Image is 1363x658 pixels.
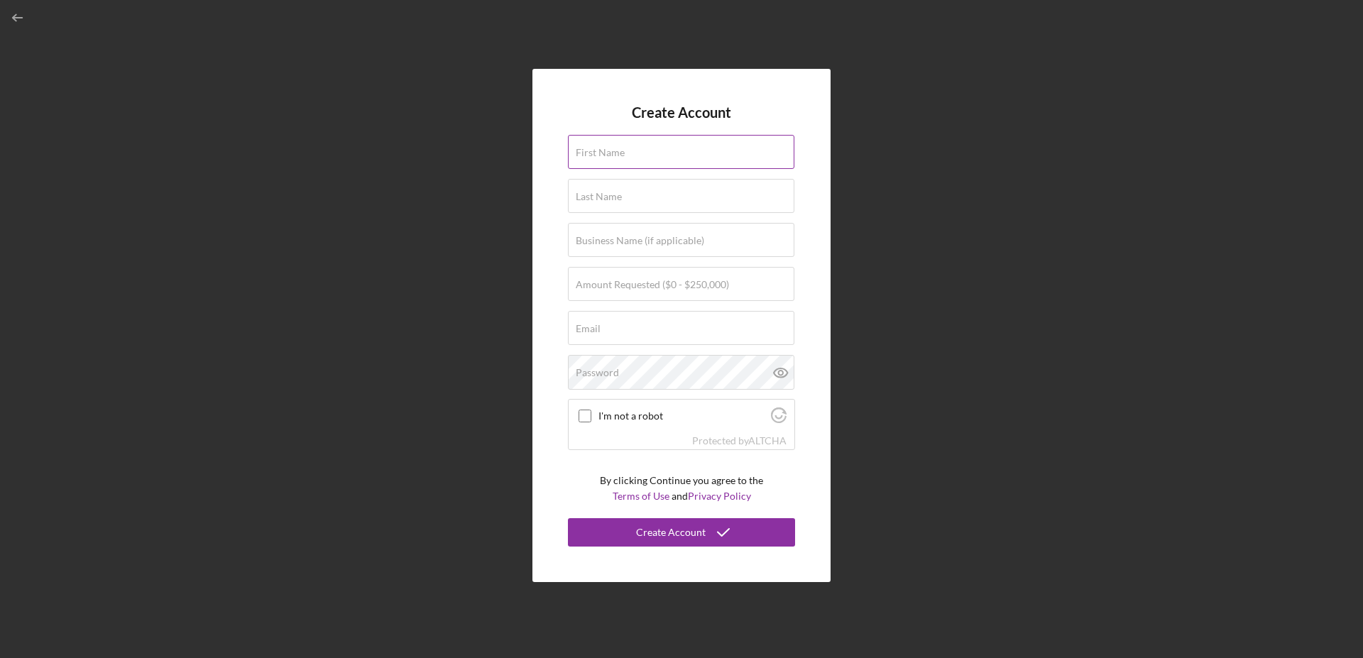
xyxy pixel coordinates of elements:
[576,279,729,290] label: Amount Requested ($0 - $250,000)
[771,413,787,425] a: Visit Altcha.org
[600,473,763,505] p: By clicking Continue you agree to the and
[636,518,706,547] div: Create Account
[576,147,625,158] label: First Name
[576,367,619,378] label: Password
[632,104,731,121] h4: Create Account
[568,518,795,547] button: Create Account
[576,191,622,202] label: Last Name
[688,490,751,502] a: Privacy Policy
[692,435,787,446] div: Protected by
[613,490,669,502] a: Terms of Use
[598,410,767,422] label: I'm not a robot
[576,235,704,246] label: Business Name (if applicable)
[748,434,787,446] a: Visit Altcha.org
[576,323,601,334] label: Email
